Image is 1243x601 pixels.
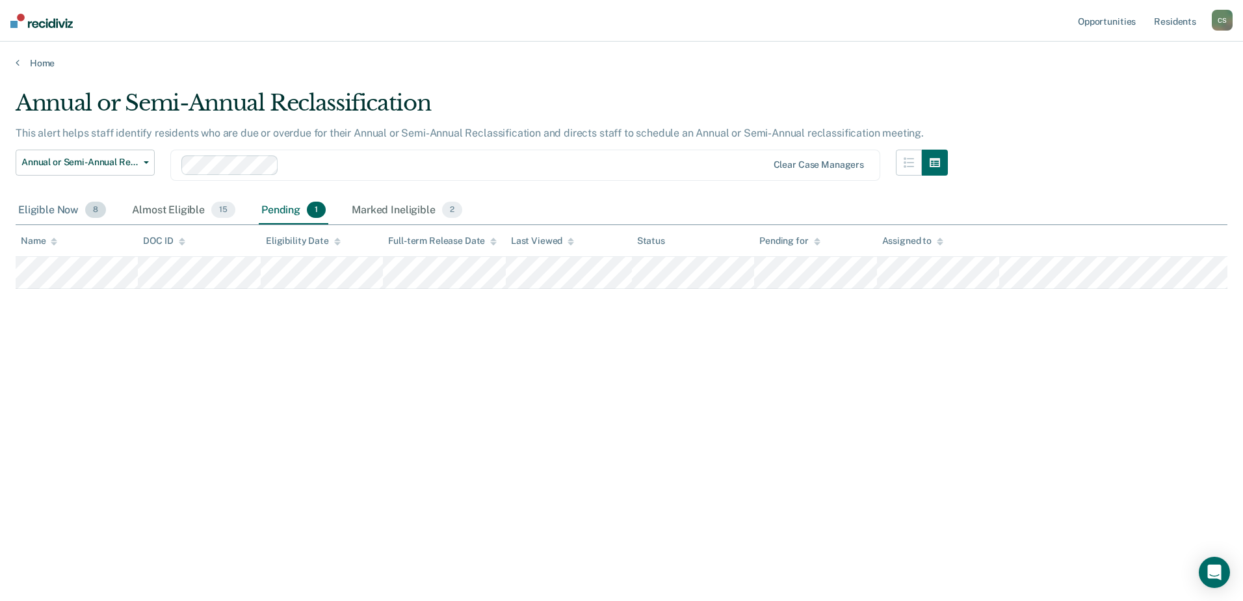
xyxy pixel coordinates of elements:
[259,196,328,225] div: Pending1
[10,14,73,28] img: Recidiviz
[85,202,106,219] span: 8
[882,235,943,247] div: Assigned to
[1199,557,1230,588] div: Open Intercom Messenger
[759,235,820,247] div: Pending for
[511,235,574,247] div: Last Viewed
[21,157,138,168] span: Annual or Semi-Annual Reclassification
[637,235,665,247] div: Status
[266,235,341,247] div: Eligibility Date
[1212,10,1233,31] div: C S
[388,235,497,247] div: Full-term Release Date
[774,159,864,170] div: Clear case managers
[21,235,57,247] div: Name
[16,127,924,139] p: This alert helps staff identify residents who are due or overdue for their Annual or Semi-Annual ...
[16,90,948,127] div: Annual or Semi-Annual Reclassification
[1212,10,1233,31] button: CS
[143,235,185,247] div: DOC ID
[307,202,326,219] span: 1
[211,202,235,219] span: 15
[442,202,462,219] span: 2
[129,196,238,225] div: Almost Eligible15
[16,150,155,176] button: Annual or Semi-Annual Reclassification
[349,196,465,225] div: Marked Ineligible2
[16,57,1227,69] a: Home
[16,196,109,225] div: Eligible Now8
